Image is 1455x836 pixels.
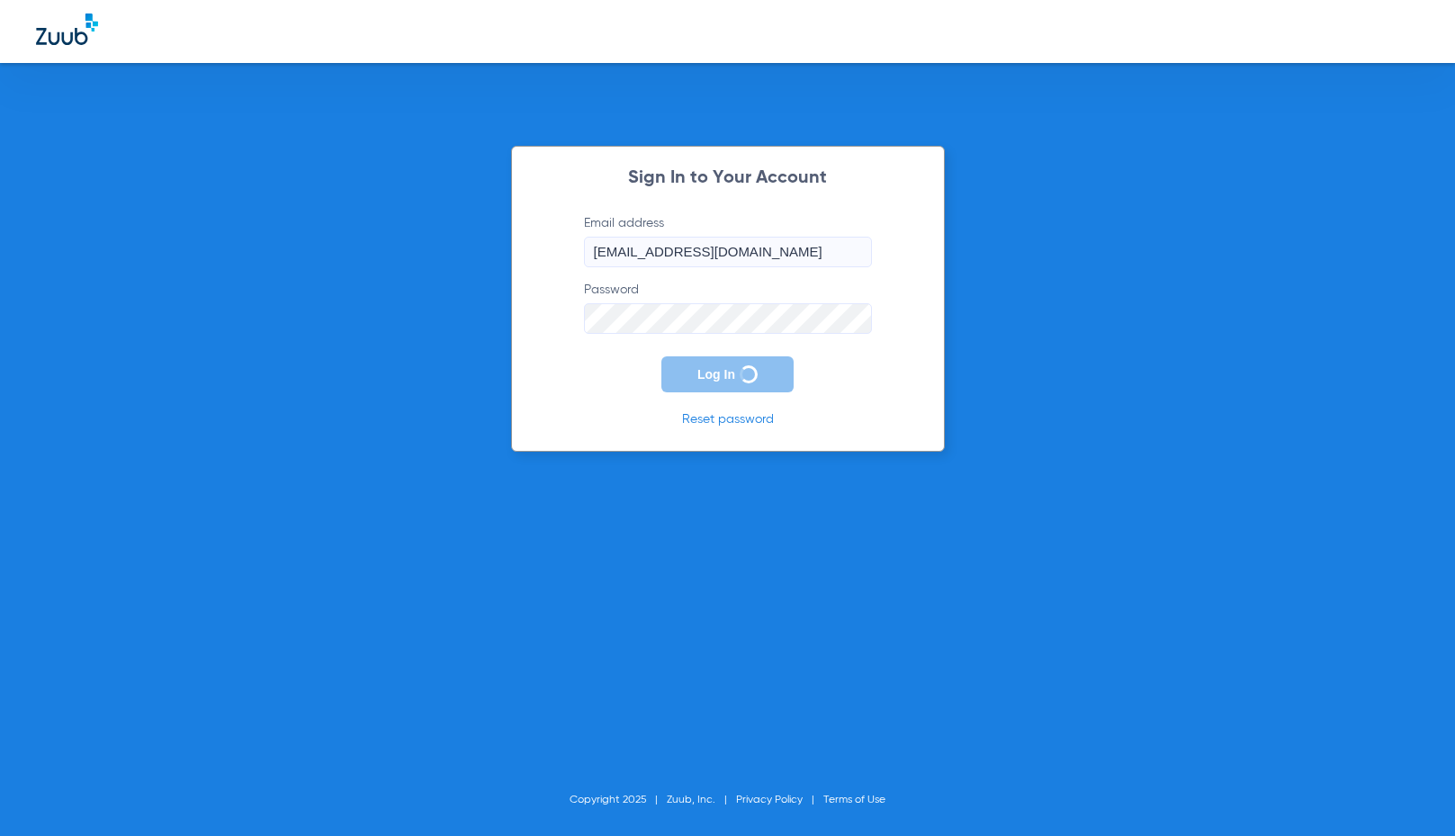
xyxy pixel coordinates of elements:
input: Email address [584,237,872,267]
label: Email address [584,214,872,267]
a: Terms of Use [823,795,885,805]
img: Zuub Logo [36,13,98,45]
button: Log In [661,356,794,392]
a: Reset password [682,413,774,426]
li: Copyright 2025 [570,791,667,809]
a: Privacy Policy [736,795,803,805]
span: Log In [697,367,735,382]
h2: Sign In to Your Account [557,169,899,187]
input: Password [584,303,872,334]
label: Password [584,281,872,334]
li: Zuub, Inc. [667,791,736,809]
